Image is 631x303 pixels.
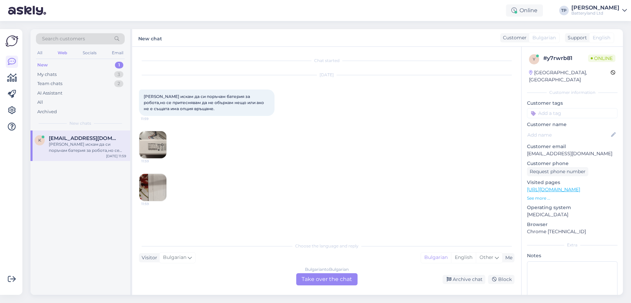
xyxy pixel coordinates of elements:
div: Customer [500,34,527,41]
img: Attachment [139,131,166,158]
p: [EMAIL_ADDRESS][DOMAIN_NAME] [527,150,617,157]
p: Customer phone [527,160,617,167]
a: [PERSON_NAME]Batteryland Ltd [571,5,627,16]
div: Me [503,254,512,261]
div: Archived [37,108,57,115]
div: Visitor [139,254,157,261]
span: 11:59 [141,201,167,206]
div: Chat started [139,58,514,64]
img: Attachment [139,174,166,201]
input: Add a tag [527,108,617,118]
span: y [533,57,535,62]
div: Online [506,4,543,17]
span: New chats [69,120,91,126]
p: See more ... [527,195,617,201]
div: Bulgarian to Bulgarian [305,266,349,272]
div: [GEOGRAPHIC_DATA], [GEOGRAPHIC_DATA] [529,69,611,83]
p: Customer email [527,143,617,150]
div: 3 [114,71,123,78]
img: Askly Logo [5,35,18,47]
div: 2 [114,80,123,87]
input: Add name [527,131,610,139]
div: Take over the chat [296,273,358,285]
div: All [37,99,43,106]
span: kati1509@abv.bg [49,135,119,141]
div: Archive chat [443,275,485,284]
div: Batteryland Ltd [571,11,619,16]
div: Block [488,275,514,284]
div: Support [565,34,587,41]
span: Online [588,55,615,62]
div: TP [559,6,569,15]
span: Search customers [42,35,85,42]
div: My chats [37,71,57,78]
div: [DATE] 11:59 [106,154,126,159]
span: Bulgarian [532,34,556,41]
p: Customer tags [527,100,617,107]
span: 11:59 [141,116,166,121]
span: [PERSON_NAME] искам да си поръчам батерия за робота,но се притеснявам да не объркам нещо или ако ... [144,94,265,111]
span: k [38,138,41,143]
p: Browser [527,221,617,228]
p: Chrome [TECHNICAL_ID] [527,228,617,235]
div: Team chats [37,80,62,87]
p: [MEDICAL_DATA] [527,211,617,218]
div: Customer information [527,89,617,96]
div: AI Assistant [37,90,62,97]
div: Choose the language and reply [139,243,514,249]
p: Notes [527,252,617,259]
div: Web [56,48,68,57]
div: [PERSON_NAME] [571,5,619,11]
div: Email [110,48,125,57]
p: Operating system [527,204,617,211]
span: English [593,34,610,41]
div: Bulgarian [421,252,451,263]
div: New [37,62,48,68]
div: Socials [81,48,98,57]
div: [DATE] [139,72,514,78]
span: Other [480,254,493,260]
label: New chat [138,33,162,42]
div: 1 [115,62,123,68]
div: [PERSON_NAME] искам да си поръчам батерия за робота,но се притеснявам да не объркам нещо или ако ... [49,141,126,154]
p: Customer name [527,121,617,128]
div: Request phone number [527,167,588,176]
div: All [36,48,44,57]
span: Bulgarian [163,254,186,261]
div: Extra [527,242,617,248]
div: English [451,252,476,263]
a: [URL][DOMAIN_NAME] [527,186,580,193]
span: 11:59 [141,159,167,164]
p: Visited pages [527,179,617,186]
div: # y7rwrb81 [543,54,588,62]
